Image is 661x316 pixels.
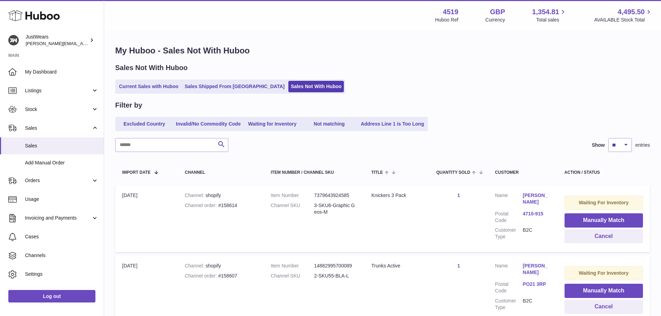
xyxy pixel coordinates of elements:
a: Sales Not With Huboo [288,81,344,92]
dt: Item Number [271,192,314,199]
span: Total sales [536,17,567,23]
span: Listings [25,87,91,94]
span: Add Manual Order [25,160,99,166]
dd: B2C [523,227,551,240]
dd: 7379643924585 [314,192,357,199]
a: Not matching [302,118,357,130]
a: 4,495.50 AVAILABLE Stock Total [594,7,653,23]
strong: Channel order [185,273,218,279]
div: shopify [185,192,257,199]
div: Knickers 3 Pack [371,192,422,199]
a: [PERSON_NAME] [523,192,551,205]
span: Sales [25,143,99,149]
span: 4,495.50 [618,7,645,17]
dt: Channel SKU [271,273,314,279]
strong: Channel [185,263,205,268]
span: Title [371,170,383,175]
div: #158607 [185,273,257,279]
span: 1,354.81 [532,7,559,17]
span: Invoicing and Payments [25,215,91,221]
dt: Item Number [271,263,314,269]
span: entries [635,142,650,148]
a: Invalid/No Commodity Code [173,118,243,130]
div: #158614 [185,202,257,209]
h2: Filter by [115,101,142,110]
div: Currency [485,17,505,23]
a: [PERSON_NAME] [523,263,551,276]
span: Quantity Sold [436,170,470,175]
a: Address Line 1 is Too Long [358,118,427,130]
dt: Name [495,263,523,277]
button: Manually Match [565,284,643,298]
img: josh@just-wears.com [8,35,19,45]
button: Cancel [565,300,643,314]
a: Current Sales with Huboo [117,81,181,92]
a: Log out [8,290,95,302]
span: [PERSON_NAME][EMAIL_ADDRESS][DOMAIN_NAME] [26,41,139,46]
div: Huboo Ref [435,17,458,23]
button: Cancel [565,229,643,244]
a: 4710-915 [523,211,551,217]
a: 1,354.81 Total sales [532,7,567,23]
dd: B2C [523,298,551,311]
a: PO21 3RP [523,281,551,288]
div: Customer [495,170,551,175]
a: Excluded Country [117,118,172,130]
h1: My Huboo - Sales Not With Huboo [115,45,650,56]
a: 1 [457,263,460,268]
dt: Customer Type [495,298,523,311]
span: Usage [25,196,99,203]
strong: Waiting For Inventory [579,200,628,205]
span: Channels [25,252,99,259]
dd: 14882995700089 [314,263,357,269]
dt: Postal Code [495,281,523,294]
a: Sales Shipped From [GEOGRAPHIC_DATA] [182,81,287,92]
span: Settings [25,271,99,277]
dd: 2-SKU55-BLA-L [314,273,357,279]
span: Stock [25,106,91,113]
strong: Channel order [185,203,218,208]
div: Trunks Active [371,263,422,269]
label: Show [592,142,605,148]
span: Sales [25,125,91,131]
dt: Customer Type [495,227,523,240]
strong: Channel [185,193,205,198]
button: Manually Match [565,213,643,228]
a: 1 [457,193,460,198]
dt: Postal Code [495,211,523,224]
div: Item Number / Channel SKU [271,170,357,175]
span: My Dashboard [25,69,99,75]
span: AVAILABLE Stock Total [594,17,653,23]
div: Action / Status [565,170,643,175]
strong: Waiting For Inventory [579,270,628,276]
dt: Name [495,192,523,207]
a: Waiting for Inventory [245,118,300,130]
span: Import date [122,170,151,175]
td: [DATE] [115,185,178,252]
dd: 3-SKU6-Graphic Geos-M [314,202,357,215]
div: shopify [185,263,257,269]
strong: 4519 [443,7,458,17]
div: Channel [185,170,257,175]
strong: GBP [490,7,505,17]
dt: Channel SKU [271,202,314,215]
span: Cases [25,233,99,240]
span: Orders [25,177,91,184]
h2: Sales Not With Huboo [115,63,188,72]
div: JustWears [26,34,88,47]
